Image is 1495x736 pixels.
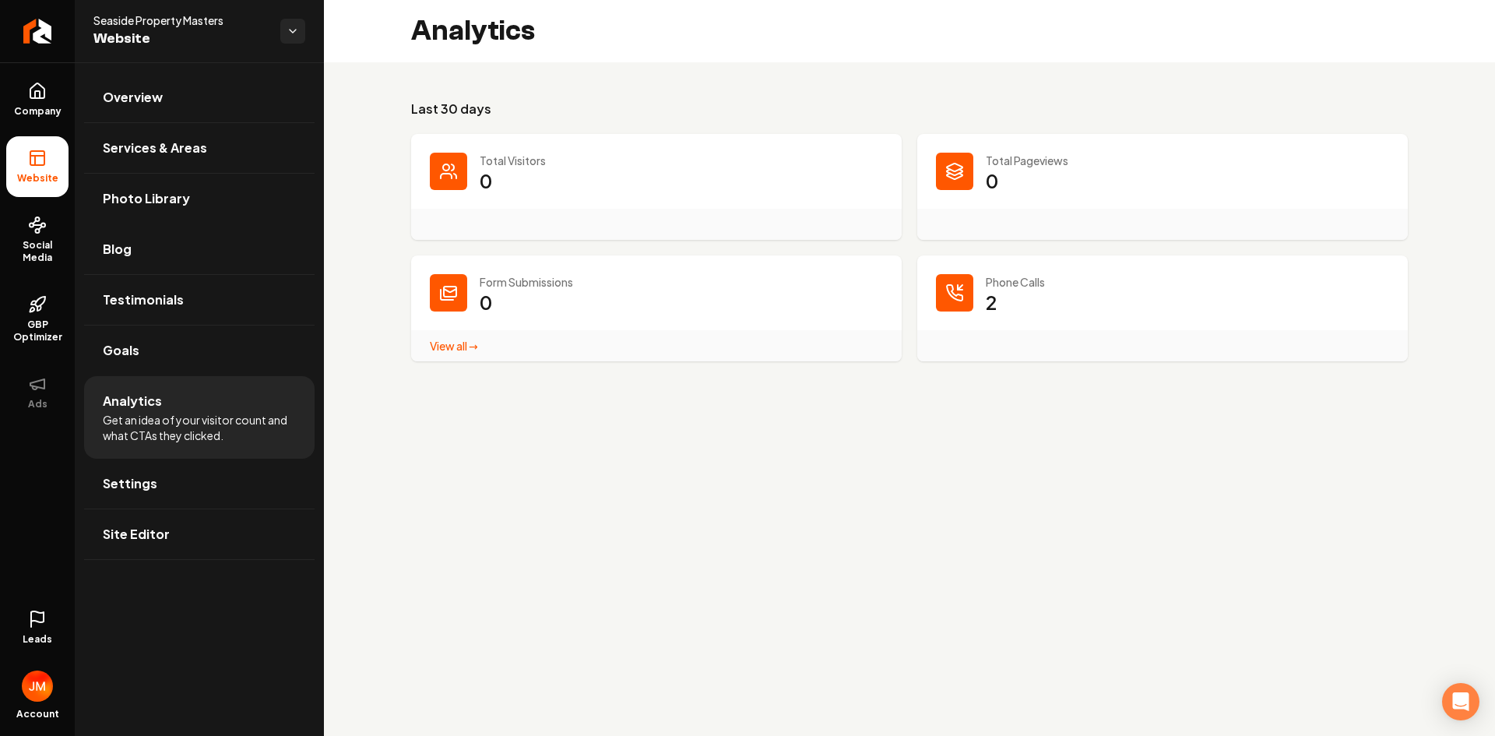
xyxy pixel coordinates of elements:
p: Form Submissions [480,274,883,290]
button: Ads [6,362,69,423]
h2: Analytics [411,16,535,47]
span: Goals [103,341,139,360]
a: Blog [84,224,315,274]
span: Blog [103,240,132,259]
span: Website [93,28,268,50]
a: Testimonials [84,275,315,325]
span: Social Media [6,239,69,264]
div: Open Intercom Messenger [1442,683,1479,720]
h3: Last 30 days [411,100,1408,118]
p: 0 [480,290,492,315]
span: Services & Areas [103,139,207,157]
span: Leads [23,633,52,646]
span: GBP Optimizer [6,319,69,343]
span: Company [8,105,68,118]
p: 0 [480,168,492,193]
span: Get an idea of your visitor count and what CTAs they clicked. [103,412,296,443]
a: Photo Library [84,174,315,224]
span: Photo Library [103,189,190,208]
p: Total Visitors [480,153,883,168]
span: Account [16,708,59,720]
p: Phone Calls [986,274,1389,290]
span: Overview [103,88,163,107]
img: Johnny Martinez [22,671,53,702]
a: Goals [84,326,315,375]
span: Testimonials [103,291,184,309]
a: GBP Optimizer [6,283,69,356]
a: Leads [6,597,69,658]
span: Website [11,172,65,185]
p: 0 [986,168,998,193]
p: Total Pageviews [986,153,1389,168]
a: View all → [430,339,478,353]
a: Overview [84,72,315,122]
span: Settings [103,474,157,493]
span: Seaside Property Masters [93,12,268,28]
span: Ads [22,398,54,410]
img: Rebolt Logo [23,19,52,44]
span: Site Editor [103,525,170,544]
a: Settings [84,459,315,509]
a: Social Media [6,203,69,276]
span: Analytics [103,392,162,410]
a: Site Editor [84,509,315,559]
button: Open user button [22,664,53,702]
p: 2 [986,290,997,315]
a: Services & Areas [84,123,315,173]
a: Company [6,69,69,130]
